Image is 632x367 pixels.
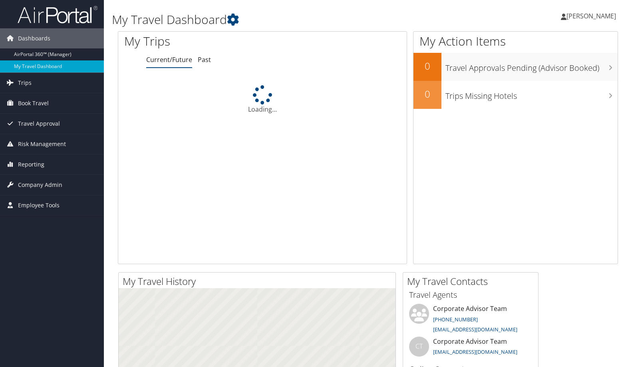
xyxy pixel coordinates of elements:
h3: Travel Approvals Pending (Advisor Booked) [445,58,618,74]
h3: Travel Agents [409,289,532,301]
span: Risk Management [18,134,66,154]
a: [PERSON_NAME] [561,4,624,28]
a: 0Travel Approvals Pending (Advisor Booked) [413,53,618,81]
h2: 0 [413,87,441,101]
h2: My Travel Contacts [407,275,538,288]
span: [PERSON_NAME] [566,12,616,20]
li: Corporate Advisor Team [405,337,536,363]
a: 0Trips Missing Hotels [413,81,618,109]
span: Dashboards [18,28,50,48]
a: [PHONE_NUMBER] [433,316,478,323]
h1: My Trips [124,33,280,50]
div: Loading... [118,85,407,114]
span: Travel Approval [18,114,60,134]
img: airportal-logo.png [18,5,97,24]
h2: My Travel History [123,275,395,288]
h1: My Travel Dashboard [112,11,453,28]
a: Current/Future [146,55,192,64]
a: [EMAIL_ADDRESS][DOMAIN_NAME] [433,326,517,333]
h2: 0 [413,59,441,73]
span: Reporting [18,154,44,174]
span: Company Admin [18,175,62,195]
a: [EMAIL_ADDRESS][DOMAIN_NAME] [433,348,517,355]
span: Trips [18,73,32,93]
span: Book Travel [18,93,49,113]
a: Past [198,55,211,64]
h3: Trips Missing Hotels [445,86,618,102]
div: CT [409,337,429,357]
li: Corporate Advisor Team [405,304,536,337]
span: Employee Tools [18,195,60,215]
h1: My Action Items [413,33,618,50]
